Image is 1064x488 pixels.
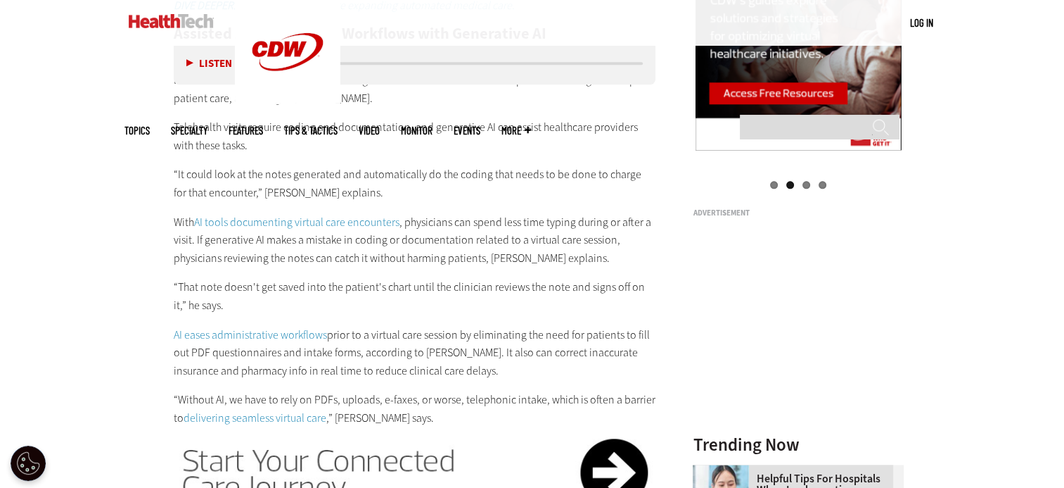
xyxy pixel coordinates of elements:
a: 2 [786,181,794,189]
img: Home [129,14,214,28]
a: 4 [819,181,826,189]
a: CDW [235,93,340,108]
a: AI eases administrative workflows [174,327,327,342]
button: Open Preferences [11,446,46,481]
div: User menu [910,15,933,30]
p: With , physicians can spend less time typing during or after a visit. If generative AI makes a mi... [174,213,656,268]
div: Cookie Settings [11,446,46,481]
a: Tips & Tactics [284,125,338,136]
a: Log in [910,16,933,29]
a: 3 [802,181,810,189]
h3: Trending Now [693,436,904,453]
p: “It could look at the notes generated and automatically do the coding that needs to be done to ch... [174,165,656,201]
a: Features [229,125,263,136]
a: Events [454,125,480,136]
a: 1 [770,181,778,189]
span: Specialty [171,125,207,136]
a: MonITor [401,125,432,136]
p: “Without AI, we have to rely on PDFs, uploads, e-faxes, or worse, telephonic intake, which is oft... [174,391,656,427]
iframe: advertisement [693,223,904,399]
span: More [501,125,531,136]
p: “That note doesn't get saved into the patient's chart until the clinician reviews the note and si... [174,278,656,314]
a: AI tools documenting virtual care encounters [194,215,399,230]
p: prior to a virtual care session by eliminating the need for patients to fill out PDF questionnair... [174,326,656,380]
a: Video [359,125,380,136]
span: Topics [124,125,150,136]
a: delivering seamless virtual care [184,411,326,425]
a: Doctor using phone to dictate to tablet [693,465,756,476]
h3: Advertisement [693,209,904,217]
